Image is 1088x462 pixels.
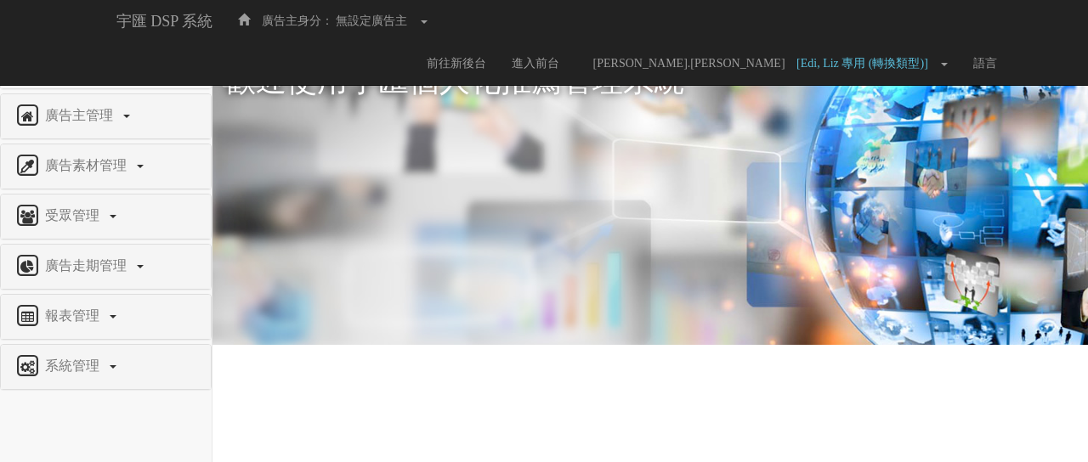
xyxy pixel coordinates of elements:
a: 系統管理 [14,353,198,380]
span: 廣告主管理 [41,108,122,122]
span: 無設定廣告主 [336,14,407,27]
a: 廣告素材管理 [14,153,198,180]
a: 語言 [960,42,1010,85]
span: [PERSON_NAME].[PERSON_NAME] [585,57,794,70]
a: 廣告主管理 [14,103,198,130]
a: 報表管理 [14,303,198,330]
a: [PERSON_NAME].[PERSON_NAME] [Edi, Liz 專用 (轉換類型)] [572,42,961,85]
span: 系統管理 [41,358,108,373]
span: 報表管理 [41,308,108,323]
a: 前往新後台 [414,42,499,85]
span: 受眾管理 [41,208,108,223]
span: 廣告主身分： [262,14,333,27]
a: 進入前台 [499,42,572,85]
span: 廣告素材管理 [41,158,135,172]
span: 廣告走期管理 [41,258,135,273]
a: 廣告走期管理 [14,253,198,280]
a: 受眾管理 [14,203,198,230]
span: [Edi, Liz 專用 (轉換類型)] [796,57,937,70]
